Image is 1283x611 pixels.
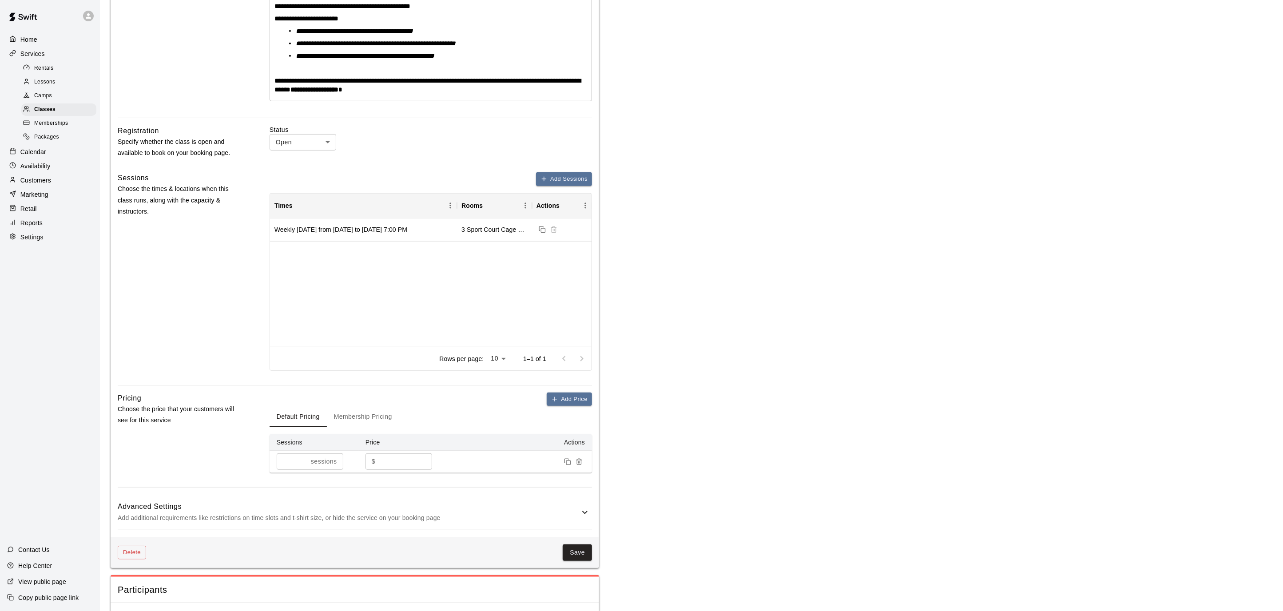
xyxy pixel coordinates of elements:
[7,216,93,230] a: Reports
[18,545,50,554] p: Contact Us
[21,62,96,75] div: Rentals
[7,47,93,60] a: Services
[118,172,149,184] h6: Sessions
[118,495,592,530] div: Advanced SettingsAdd additional requirements like restrictions on time slots and t-shirt size, or...
[274,225,407,234] div: Weekly on Wednesday from 10/1/2025 to 11/19/2025 at 7:00 PM
[7,159,93,173] a: Availability
[358,434,447,451] th: Price
[270,134,336,151] div: Open
[7,174,93,187] a: Customers
[461,193,483,218] div: Rooms
[573,456,585,468] button: Remove price
[21,61,100,75] a: Rentals
[20,204,37,213] p: Retail
[487,352,509,365] div: 10
[20,190,48,199] p: Marketing
[519,199,532,212] button: Menu
[18,577,66,586] p: View public page
[461,225,528,234] div: 3 Sport Court Cage 3 - DOWNINGTOWN, 2 Sport Court Cage 2 - DOWNINGTOWN, 1 Sport Court Cage 1 - DO...
[311,457,337,466] p: sessions
[118,183,241,217] p: Choose the times & locations when this class runs, along with the capacity & instructors.
[563,544,592,561] button: Save
[20,218,43,227] p: Reports
[536,172,592,186] button: Add Sessions
[34,78,56,87] span: Lessons
[21,131,100,144] a: Packages
[547,393,592,406] button: Add Price
[457,193,532,218] div: Rooms
[7,33,93,46] a: Home
[21,117,96,130] div: Memberships
[532,193,592,218] div: Actions
[548,226,560,233] span: Sessions cannot be deleted because they already have registrations. Please use the Calendar page ...
[34,119,68,128] span: Memberships
[20,162,51,171] p: Availability
[21,131,96,143] div: Packages
[118,512,580,524] p: Add additional requirements like restrictions on time slots and t-shirt size, or hide the service...
[372,457,375,466] p: $
[118,501,580,512] h6: Advanced Settings
[562,456,573,468] button: Duplicate price
[439,354,484,363] p: Rows per page:
[270,434,358,451] th: Sessions
[21,117,100,131] a: Memberships
[20,233,44,242] p: Settings
[20,147,46,156] p: Calendar
[21,103,100,117] a: Classes
[579,199,592,212] button: Menu
[536,224,548,235] button: Duplicate sessions
[270,125,592,134] label: Status
[7,230,93,244] a: Settings
[7,145,93,159] a: Calendar
[270,406,327,427] button: Default Pricing
[18,561,52,570] p: Help Center
[7,188,93,201] a: Marketing
[118,584,592,596] span: Participants
[274,193,293,218] div: Times
[483,199,495,212] button: Sort
[34,91,52,100] span: Camps
[21,76,96,88] div: Lessons
[18,593,79,602] p: Copy public page link
[118,125,159,137] h6: Registration
[118,546,146,559] button: Delete
[34,105,56,114] span: Classes
[327,406,399,427] button: Membership Pricing
[34,133,59,142] span: Packages
[447,434,592,451] th: Actions
[21,103,96,116] div: Classes
[118,136,241,159] p: Specify whether the class is open and available to book on your booking page.
[20,176,51,185] p: Customers
[536,193,560,218] div: Actions
[523,354,546,363] p: 1–1 of 1
[444,199,457,212] button: Menu
[21,89,100,103] a: Camps
[118,404,241,426] p: Choose the price that your customers will see for this service
[7,202,93,215] a: Retail
[21,75,100,89] a: Lessons
[270,193,457,218] div: Times
[293,199,305,212] button: Sort
[34,64,54,73] span: Rentals
[20,35,37,44] p: Home
[21,90,96,102] div: Camps
[20,49,45,58] p: Services
[118,393,141,404] h6: Pricing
